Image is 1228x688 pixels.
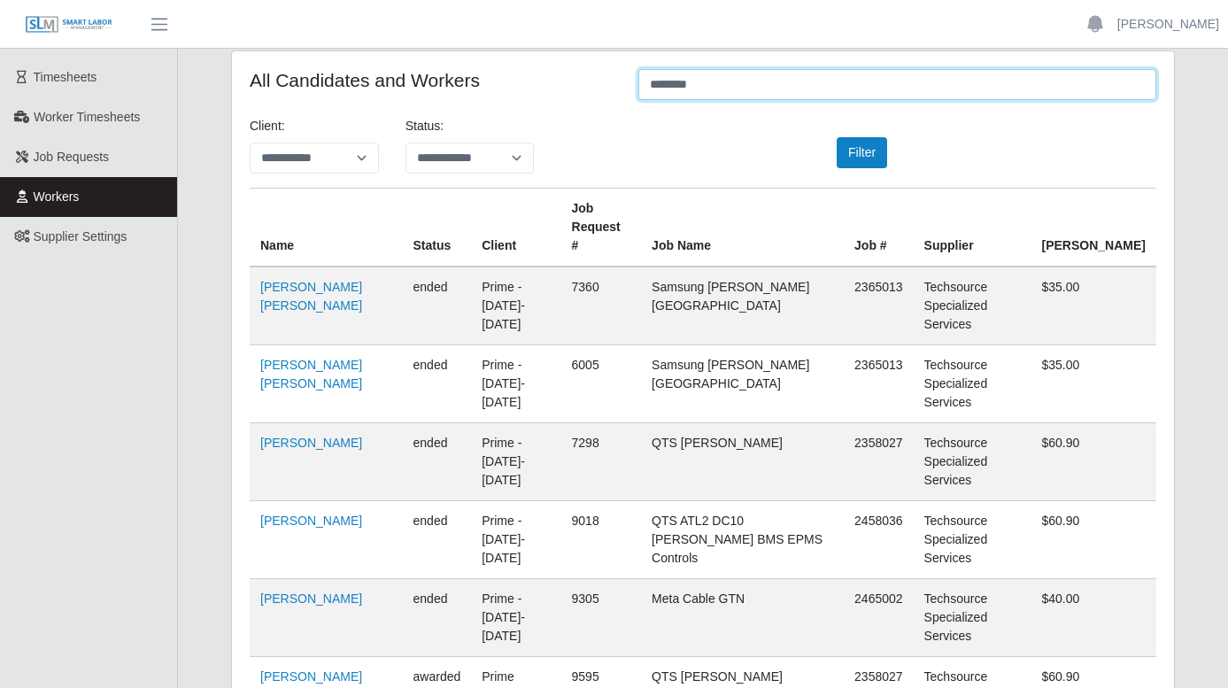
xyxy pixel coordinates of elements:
a: [PERSON_NAME] [PERSON_NAME] [260,358,362,390]
a: [PERSON_NAME] [260,514,362,528]
td: Techsource Specialized Services [914,345,1031,423]
th: [PERSON_NAME] [1031,189,1157,267]
span: Supplier Settings [34,229,127,244]
th: Job Name [641,189,844,267]
td: ended [403,345,472,423]
th: Status [403,189,472,267]
td: 7298 [561,423,642,501]
td: QTS [PERSON_NAME] [641,423,844,501]
td: 7360 [561,267,642,345]
td: 6005 [561,345,642,423]
h4: All Candidates and Workers [250,69,612,91]
td: Samsung [PERSON_NAME][GEOGRAPHIC_DATA] [641,345,844,423]
td: 2365013 [844,345,914,423]
td: ended [403,579,472,657]
td: Meta Cable GTN [641,579,844,657]
td: ended [403,267,472,345]
td: 9018 [561,501,642,579]
td: $60.90 [1031,423,1157,501]
td: Techsource Specialized Services [914,501,1031,579]
td: Techsource Specialized Services [914,267,1031,345]
th: Supplier [914,189,1031,267]
th: Job # [844,189,914,267]
td: 2365013 [844,267,914,345]
td: Prime - [DATE]-[DATE] [471,579,560,657]
td: ended [403,423,472,501]
a: [PERSON_NAME] [260,436,362,450]
td: Prime - [DATE]-[DATE] [471,501,560,579]
span: Job Requests [34,150,110,164]
button: Filter [837,137,887,168]
td: Prime - [DATE]-[DATE] [471,267,560,345]
span: Workers [34,189,80,204]
span: Timesheets [34,70,97,84]
td: 2358027 [844,423,914,501]
td: $40.00 [1031,579,1157,657]
span: Worker Timesheets [34,110,140,124]
td: ended [403,501,472,579]
td: $35.00 [1031,345,1157,423]
th: Job Request # [561,189,642,267]
label: Client: [250,117,285,135]
td: 9305 [561,579,642,657]
a: [PERSON_NAME] [260,669,362,684]
td: Prime - [DATE]-[DATE] [471,345,560,423]
a: [PERSON_NAME] [260,591,362,606]
img: SLM Logo [25,15,113,35]
td: 2465002 [844,579,914,657]
td: $35.00 [1031,267,1157,345]
td: Prime - [DATE]-[DATE] [471,423,560,501]
td: Techsource Specialized Services [914,579,1031,657]
th: Name [250,189,403,267]
td: Samsung [PERSON_NAME][GEOGRAPHIC_DATA] [641,267,844,345]
td: 2458036 [844,501,914,579]
a: [PERSON_NAME] [1117,15,1219,34]
td: $60.90 [1031,501,1157,579]
label: Status: [405,117,444,135]
a: [PERSON_NAME] [PERSON_NAME] [260,280,362,313]
th: Client [471,189,560,267]
td: QTS ATL2 DC10 [PERSON_NAME] BMS EPMS Controls [641,501,844,579]
td: Techsource Specialized Services [914,423,1031,501]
